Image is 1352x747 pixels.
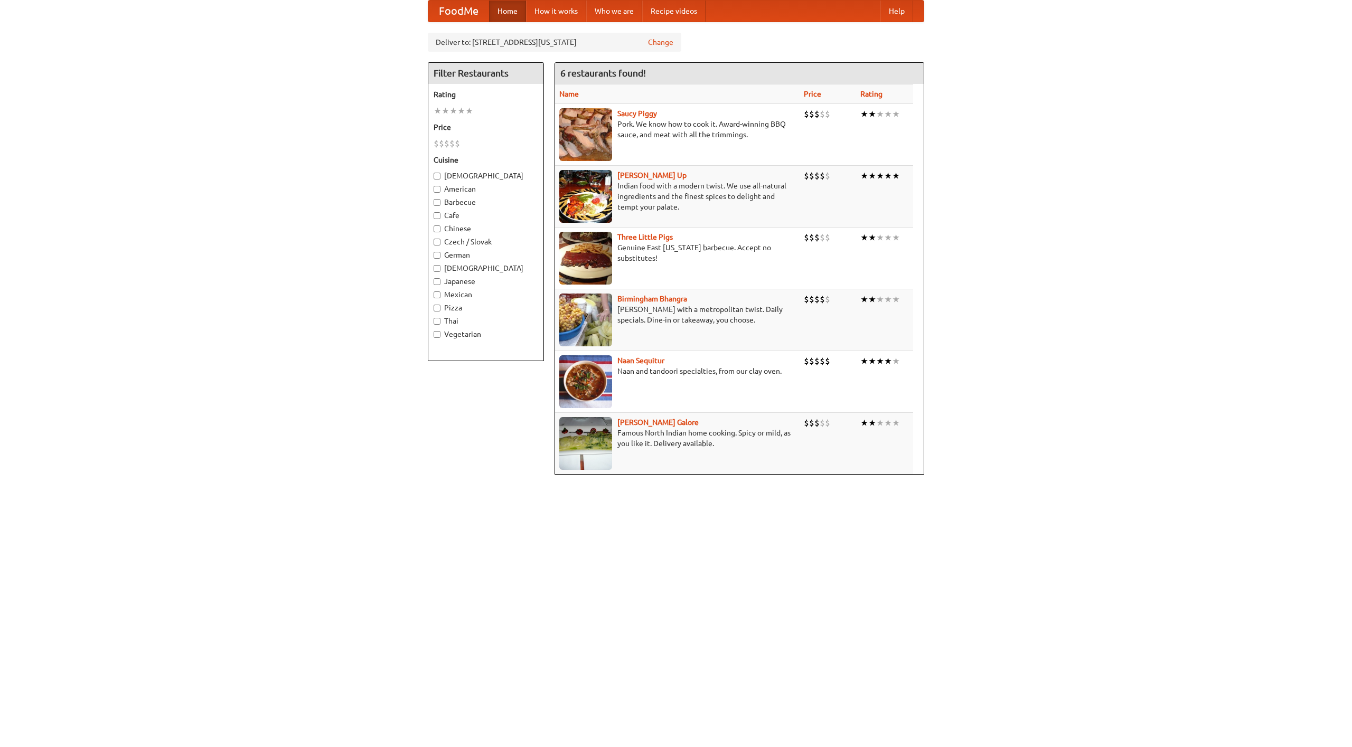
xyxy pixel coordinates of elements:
[825,417,830,429] li: $
[559,366,795,376] p: Naan and tandoori specialties, from our clay oven.
[884,355,892,367] li: ★
[809,170,814,182] li: $
[809,294,814,305] li: $
[434,89,538,100] h5: Rating
[814,417,820,429] li: $
[617,295,687,303] a: Birmingham Bhangra
[825,355,830,367] li: $
[617,418,699,427] a: [PERSON_NAME] Galore
[434,210,538,221] label: Cafe
[434,289,538,300] label: Mexican
[876,355,884,367] li: ★
[559,428,795,449] p: Famous North Indian home cooking. Spicy or mild, as you like it. Delivery available.
[868,355,876,367] li: ★
[892,294,900,305] li: ★
[439,138,444,149] li: $
[559,108,612,161] img: saucy.jpg
[559,304,795,325] p: [PERSON_NAME] with a metropolitan twist. Daily specials. Dine-in or takeaway, you choose.
[804,232,809,243] li: $
[559,232,612,285] img: littlepigs.jpg
[434,265,440,272] input: [DEMOGRAPHIC_DATA]
[559,417,612,470] img: currygalore.jpg
[825,294,830,305] li: $
[434,184,538,194] label: American
[449,105,457,117] li: ★
[868,232,876,243] li: ★
[820,108,825,120] li: $
[434,237,538,247] label: Czech / Slovak
[617,356,664,365] b: Naan Sequitur
[892,355,900,367] li: ★
[892,108,900,120] li: ★
[876,417,884,429] li: ★
[434,225,440,232] input: Chinese
[434,199,440,206] input: Barbecue
[449,138,455,149] li: $
[876,108,884,120] li: ★
[804,108,809,120] li: $
[428,1,489,22] a: FoodMe
[617,171,687,179] a: [PERSON_NAME] Up
[559,242,795,263] p: Genuine East [US_STATE] barbecue. Accept no substitutes!
[560,68,646,78] ng-pluralize: 6 restaurants found!
[442,105,449,117] li: ★
[814,170,820,182] li: $
[880,1,913,22] a: Help
[434,223,538,234] label: Chinese
[860,232,868,243] li: ★
[559,170,612,223] img: curryup.jpg
[526,1,586,22] a: How it works
[884,294,892,305] li: ★
[559,119,795,140] p: Pork. We know how to cook it. Award-winning BBQ sauce, and meat with all the trimmings.
[428,63,543,84] h4: Filter Restaurants
[820,294,825,305] li: $
[809,232,814,243] li: $
[884,232,892,243] li: ★
[559,355,612,408] img: naansequitur.jpg
[434,252,440,259] input: German
[820,170,825,182] li: $
[876,232,884,243] li: ★
[434,138,439,149] li: $
[876,294,884,305] li: ★
[860,90,882,98] a: Rating
[434,186,440,193] input: American
[434,276,538,287] label: Japanese
[434,171,538,181] label: [DEMOGRAPHIC_DATA]
[814,294,820,305] li: $
[434,105,442,117] li: ★
[884,108,892,120] li: ★
[814,108,820,120] li: $
[809,417,814,429] li: $
[455,138,460,149] li: $
[868,417,876,429] li: ★
[820,355,825,367] li: $
[434,197,538,207] label: Barbecue
[559,90,579,98] a: Name
[434,318,440,325] input: Thai
[860,108,868,120] li: ★
[434,263,538,273] label: [DEMOGRAPHIC_DATA]
[434,212,440,219] input: Cafe
[825,108,830,120] li: $
[642,1,706,22] a: Recipe videos
[814,355,820,367] li: $
[617,233,673,241] a: Three Little Pigs
[434,250,538,260] label: German
[434,302,538,313] label: Pizza
[825,232,830,243] li: $
[892,170,900,182] li: ★
[814,232,820,243] li: $
[434,329,538,339] label: Vegetarian
[884,417,892,429] li: ★
[804,170,809,182] li: $
[457,105,465,117] li: ★
[586,1,642,22] a: Who we are
[820,417,825,429] li: $
[860,355,868,367] li: ★
[804,417,809,429] li: $
[892,232,900,243] li: ★
[434,155,538,165] h5: Cuisine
